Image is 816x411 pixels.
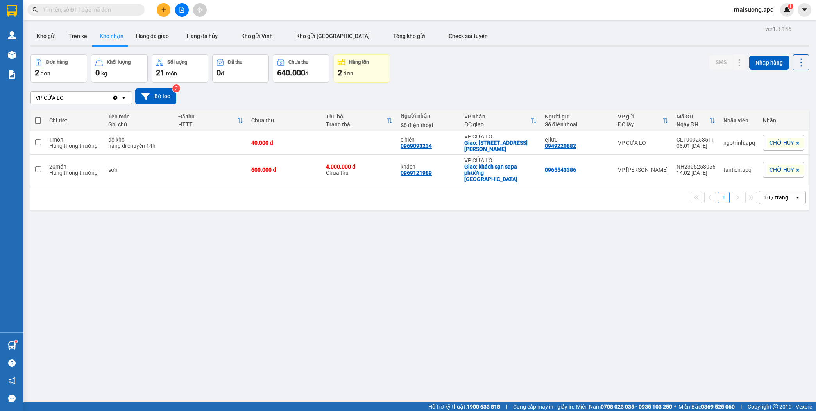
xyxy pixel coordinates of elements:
[506,402,507,411] span: |
[322,110,397,131] th: Toggle SortBy
[46,59,68,65] div: Đơn hàng
[167,59,187,65] div: Số lượng
[676,136,716,143] div: CL1909253511
[101,70,107,77] span: kg
[49,170,100,176] div: Hàng thông thường
[152,54,208,83] button: Số lượng21món
[769,166,794,173] span: CHỜ HỦY
[718,192,730,203] button: 1
[741,402,742,411] span: |
[798,3,811,17] button: caret-down
[449,33,488,39] span: Check sai tuyến
[789,4,792,9] span: 1
[773,404,778,409] span: copyright
[709,55,733,69] button: SMS
[676,121,709,127] div: Ngày ĐH
[35,68,39,77] span: 2
[221,70,224,77] span: đ
[464,133,537,140] div: VP CỬA LÒ
[251,117,318,124] div: Chưa thu
[174,110,247,131] th: Toggle SortBy
[618,121,662,127] div: ĐC lấy
[8,341,16,350] img: warehouse-icon
[251,140,318,146] div: 40.000 đ
[172,84,180,92] sup: 3
[676,163,716,170] div: NH2305253066
[795,194,801,201] svg: open
[108,143,170,149] div: hàng đi chuyến 14h
[288,59,308,65] div: Chưa thu
[273,54,329,83] button: Chưa thu640.000đ
[326,163,393,176] div: Chưa thu
[166,70,177,77] span: món
[401,143,432,149] div: 0969093234
[212,54,269,83] button: Đã thu0đ
[728,5,780,14] span: maisuong.apq
[618,113,662,120] div: VP gửi
[197,7,202,13] span: aim
[464,113,531,120] div: VP nhận
[93,27,130,45] button: Kho nhận
[614,110,673,131] th: Toggle SortBy
[178,121,237,127] div: HTTT
[8,31,16,39] img: warehouse-icon
[678,402,735,411] span: Miền Bắc
[121,95,127,101] svg: open
[305,70,308,77] span: đ
[349,59,369,65] div: Hàng tồn
[576,402,672,411] span: Miền Nam
[193,3,207,17] button: aim
[8,377,16,384] span: notification
[618,167,669,173] div: VP [PERSON_NAME]
[723,140,755,146] div: ngotrinh.apq
[62,27,93,45] button: Trên xe
[801,6,808,13] span: caret-down
[545,136,610,143] div: cj lưu
[401,136,456,143] div: c hiền
[8,395,16,402] span: message
[156,68,165,77] span: 21
[36,94,64,102] div: VP CỬA LÒ
[326,113,387,120] div: Thu hộ
[338,68,342,77] span: 2
[296,33,370,39] span: Kho gửi [GEOGRAPHIC_DATA]
[130,27,175,45] button: Hàng đã giao
[108,121,170,127] div: Ghi chú
[673,110,719,131] th: Toggle SortBy
[545,143,576,149] div: 0949220882
[175,3,189,17] button: file-add
[674,405,676,408] span: ⚪️
[676,113,709,120] div: Mã GD
[217,68,221,77] span: 0
[749,56,789,70] button: Nhập hàng
[251,167,318,173] div: 600.000 đ
[135,88,176,104] button: Bộ lọc
[765,25,791,33] div: ver 1.8.146
[618,140,669,146] div: VP CỬA LÒ
[467,404,500,410] strong: 1900 633 818
[763,117,804,124] div: Nhãn
[401,122,456,128] div: Số điện thoại
[108,113,170,120] div: Tên món
[41,70,50,77] span: đơn
[277,68,305,77] span: 640.000
[107,59,131,65] div: Khối lượng
[8,51,16,59] img: warehouse-icon
[723,167,755,173] div: tantien.apq
[8,70,16,79] img: solution-icon
[769,139,794,146] span: CHỜ HỦY
[108,167,170,173] div: sơn
[95,68,100,77] span: 0
[178,113,237,120] div: Đã thu
[460,110,541,131] th: Toggle SortBy
[723,117,755,124] div: Nhân viên
[49,143,100,149] div: Hàng thông thường
[179,7,184,13] span: file-add
[701,404,735,410] strong: 0369 525 060
[464,157,537,163] div: VP CỬA LÒ
[15,340,17,343] sup: 1
[187,33,218,39] span: Hàng đã hủy
[49,117,100,124] div: Chi tiết
[788,4,793,9] sup: 1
